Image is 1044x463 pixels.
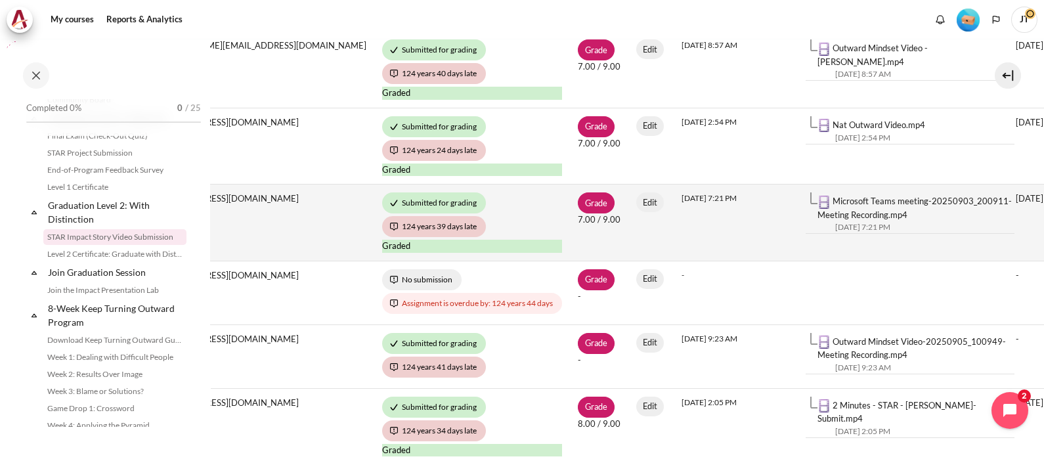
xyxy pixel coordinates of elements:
[674,324,798,388] td: [DATE] 9:23 AM
[578,39,615,60] a: Grade
[147,108,374,185] td: [EMAIL_ADDRESS][DOMAIN_NAME]
[43,162,186,178] a: End-of-Program Feedback Survey
[28,309,41,322] span: Collapse
[1011,7,1037,33] a: User menu
[578,269,615,290] a: Grade
[382,293,562,314] div: Assignment is overdue by: 124 years 44 days
[833,120,925,130] a: Nat Outward Video.mp4
[382,216,486,237] div: 124 years 39 days late
[817,400,976,424] a: 2 Minutes - STAR - [PERSON_NAME]-Submit.mp4
[817,336,1006,361] a: Outward Mindset Video-20250905_100949-Meeting Recording.mp4
[382,192,486,213] div: Submitted for grading
[570,31,628,108] td: 7.00 / 9.00
[28,266,41,279] span: Collapse
[185,102,201,115] span: / 25
[43,128,186,144] a: Final Exam (Check-Out Quiz)
[43,246,186,262] a: Level 2 Certificate: Graduate with Distinction
[382,140,486,161] div: 124 years 24 days late
[7,7,39,33] a: Architeck Architeck
[817,43,928,67] a: Outward Mindset Video - [PERSON_NAME].mp4
[382,357,486,378] div: 124 years 41 days late
[382,39,486,60] div: Submitted for grading
[986,10,1006,30] button: Languages
[382,240,562,253] div: Graded
[817,399,831,412] img: 2 Minutes - STAR - NANCY-Submit.mp4
[147,31,374,108] td: [PERSON_NAME][EMAIL_ADDRESS][DOMAIN_NAME]
[674,108,798,185] td: [DATE] 2:54 PM
[46,263,186,281] a: Join Graduation Session
[957,7,980,32] div: Level #1
[636,269,664,289] a: Edit
[636,39,664,59] a: Edit
[817,336,831,349] img: Outward Mindset Video-20250905_100949-Meeting Recording.mp4
[951,7,985,32] a: Level #1
[382,444,562,457] div: Graded
[382,269,462,290] div: No submission
[46,7,98,33] a: My courses
[43,401,186,416] a: Game Drop 1: Crossword
[46,196,186,228] a: Graduation Level 2: With Distinction
[570,185,628,261] td: 7.00 / 9.00
[43,366,186,382] a: Week 2: Results Over Image
[43,282,186,298] a: Join the Impact Presentation Lab
[382,164,562,177] div: Graded
[674,261,798,324] td: -
[570,108,628,185] td: 7.00 / 9.00
[43,418,186,433] a: Week 4: Applying the Pyramid
[43,229,186,245] a: STAR Impact Story Video Submission
[43,384,186,399] a: Week 3: Blame or Solutions?
[930,10,950,30] div: Show notification window with no new notifications
[1011,7,1037,33] span: JT
[578,116,615,137] a: Grade
[382,333,486,354] div: Submitted for grading
[11,10,29,30] img: Architeck
[957,9,980,32] img: Level #1
[147,261,374,324] td: [EMAIL_ADDRESS][DOMAIN_NAME]
[28,206,41,219] span: Collapse
[382,87,562,100] div: Graded
[570,324,628,388] td: -
[26,99,201,136] a: Completed 0% 0 / 25
[43,332,186,348] a: Download Keep Turning Outward Guide
[382,116,486,137] div: Submitted for grading
[177,102,183,115] span: 0
[817,119,831,132] img: Nat Outward Video.mp4
[636,192,664,212] a: Edit
[43,349,186,365] a: Week 1: Dealing with Difficult People
[578,397,615,418] a: Grade
[147,324,374,388] td: [EMAIL_ADDRESS][DOMAIN_NAME]
[636,333,664,353] a: Edit
[43,145,186,161] a: STAR Project Submission
[570,261,628,324] td: -
[578,333,615,354] a: Grade
[578,192,615,213] a: Grade
[382,420,486,441] div: 124 years 34 days late
[674,31,798,108] td: [DATE] 8:57 AM
[102,7,187,33] a: Reports & Analytics
[674,185,798,261] td: [DATE] 7:21 PM
[817,196,1012,220] a: Microsoft Teams meeting-20250903_200911-Meeting Recording.mp4
[147,185,374,261] td: [EMAIL_ADDRESS][DOMAIN_NAME]
[43,179,186,195] a: Level 1 Certificate
[26,102,81,115] span: Completed 0%
[817,43,831,56] img: Outward Mindset Video - Andy Lin.mp4
[636,397,664,416] a: Edit
[46,299,186,331] a: 8-Week Keep Turning Outward Program
[382,63,486,84] div: 124 years 40 days late
[636,116,664,136] a: Edit
[817,196,831,209] img: Microsoft Teams meeting-20250903_200911-Meeting Recording.mp4
[382,397,486,418] div: Submitted for grading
